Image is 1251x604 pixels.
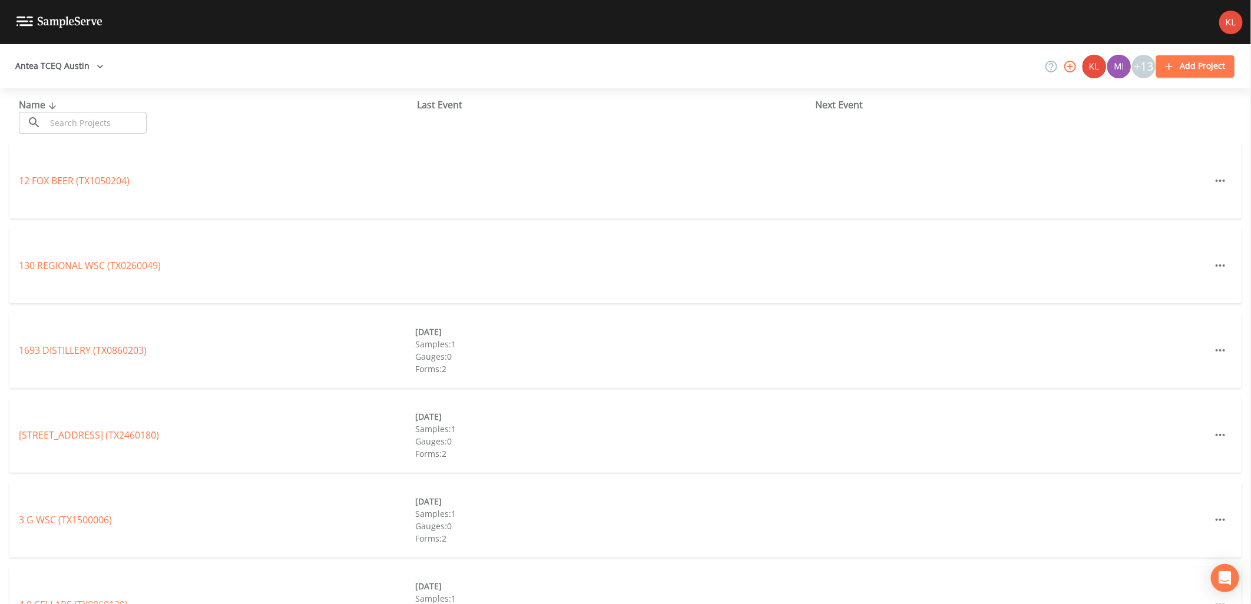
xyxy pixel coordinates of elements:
div: [DATE] [415,495,812,507]
div: Open Intercom Messenger [1211,564,1239,592]
img: a1ea4ff7c53760f38bef77ef7c6649bf [1107,55,1131,78]
div: Last Event [417,98,815,112]
button: Add Project [1156,55,1235,77]
div: Gauges: 0 [415,435,812,447]
div: Forms: 2 [415,447,812,460]
img: logo [16,16,102,28]
div: Forms: 2 [415,363,812,375]
div: Gauges: 0 [415,520,812,532]
div: [DATE] [415,580,812,592]
a: 1693 DISTILLERY (TX0860203) [19,344,147,357]
div: Samples: 1 [415,338,812,350]
img: 9c4450d90d3b8045b2e5fa62e4f92659 [1219,11,1243,34]
div: Miriaha Caddie [1107,55,1131,78]
div: Next Event [815,98,1213,112]
div: Kler Teran [1082,55,1107,78]
div: [DATE] [415,410,812,423]
a: 130 REGIONAL WSC (TX0260049) [19,259,161,272]
div: Samples: 1 [415,423,812,435]
div: Gauges: 0 [415,350,812,363]
a: 12 FOX BEER (TX1050204) [19,174,130,187]
div: [DATE] [415,326,812,338]
img: 9c4450d90d3b8045b2e5fa62e4f92659 [1083,55,1106,78]
div: Samples: 1 [415,507,812,520]
a: [STREET_ADDRESS] (TX2460180) [19,429,159,442]
button: Antea TCEQ Austin [11,55,108,77]
div: Forms: 2 [415,532,812,545]
div: +13 [1132,55,1156,78]
input: Search Projects [46,112,147,134]
span: Name [19,98,59,111]
a: 3 G WSC (TX1500006) [19,513,112,526]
